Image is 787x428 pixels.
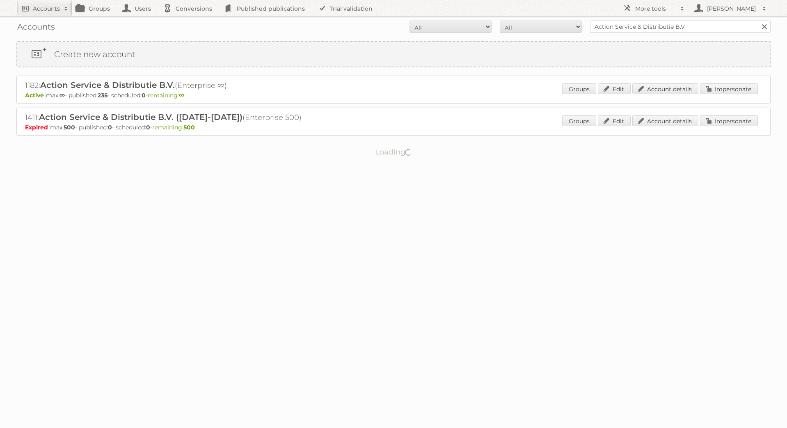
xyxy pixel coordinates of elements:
[562,83,596,94] a: Groups
[700,115,758,126] a: Impersonate
[40,80,175,90] span: Action Service & Distributie B.V.
[632,83,698,94] a: Account details
[635,5,676,13] h2: More tools
[25,124,50,131] span: Expired
[64,124,75,131] strong: 500
[179,92,184,99] strong: ∞
[59,92,65,99] strong: ∞
[598,83,631,94] a: Edit
[108,124,112,131] strong: 0
[598,115,631,126] a: Edit
[25,92,762,99] p: max: - published: - scheduled: -
[700,83,758,94] a: Impersonate
[25,80,312,91] h2: 1182: (Enterprise ∞)
[349,144,438,160] p: Loading
[25,112,312,123] h2: 1411: (Enterprise 500)
[562,115,596,126] a: Groups
[25,124,762,131] p: max: - published: - scheduled: -
[183,124,195,131] strong: 500
[705,5,758,13] h2: [PERSON_NAME]
[25,92,46,99] span: Active
[632,115,698,126] a: Account details
[98,92,108,99] strong: 235
[17,42,770,67] a: Create new account
[148,92,184,99] span: remaining:
[152,124,195,131] span: remaining:
[39,112,243,122] span: Action Service & Distributie B.V. ([DATE]-[DATE])
[33,5,60,13] h2: Accounts
[146,124,150,131] strong: 0
[142,92,146,99] strong: 0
